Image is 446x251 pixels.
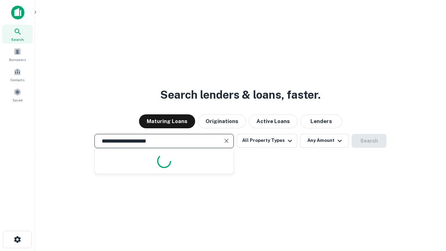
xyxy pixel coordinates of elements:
[11,6,24,20] img: capitalize-icon.png
[2,65,33,84] a: Contacts
[249,114,298,128] button: Active Loans
[10,77,24,83] span: Contacts
[9,57,26,62] span: Borrowers
[160,86,321,103] h3: Search lenders & loans, faster.
[2,45,33,64] a: Borrowers
[13,97,23,103] span: Saved
[411,195,446,229] iframe: Chat Widget
[2,25,33,44] a: Search
[198,114,246,128] button: Originations
[11,37,24,42] span: Search
[300,134,349,148] button: Any Amount
[222,136,231,146] button: Clear
[2,85,33,104] a: Saved
[237,134,297,148] button: All Property Types
[139,114,195,128] button: Maturing Loans
[300,114,342,128] button: Lenders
